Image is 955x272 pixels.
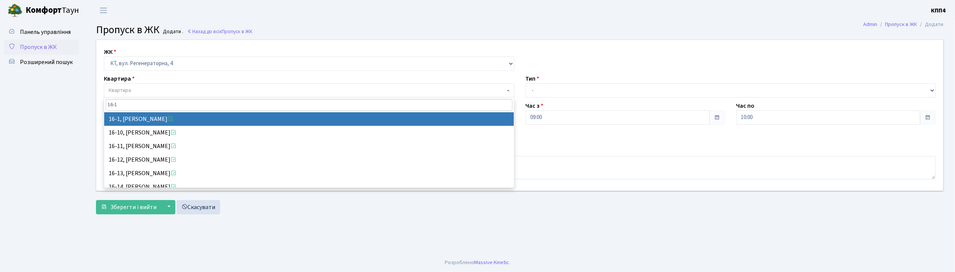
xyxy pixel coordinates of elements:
a: КПП4 [931,6,946,15]
label: ЖК [104,47,116,57]
button: Переключити навігацію [94,4,113,17]
li: 16-10, [PERSON_NAME] [104,126,514,139]
img: logo.png [8,3,23,18]
button: Зберегти і вийти [96,200,161,214]
div: Розроблено . [445,258,510,267]
a: Панель управління [4,24,79,40]
span: Таун [26,4,79,17]
li: 16-11, [PERSON_NAME] [104,139,514,153]
a: Розширений пошук [4,55,79,70]
label: Час по [736,101,755,110]
span: Зберегти і вийти [110,203,157,211]
label: Тип [526,74,540,83]
li: 16-14, [PERSON_NAME] [104,180,514,194]
a: Скасувати [176,200,220,214]
span: Панель управління [20,28,71,36]
label: Час з [526,101,544,110]
li: 16-12, [PERSON_NAME] [104,153,514,167]
span: Квартира [109,87,131,94]
li: 16-13, [PERSON_NAME] [104,167,514,180]
li: Додати [917,20,944,29]
a: Massive Kinetic [474,258,509,266]
a: Пропуск в ЖК [4,40,79,55]
b: Комфорт [26,4,62,16]
label: Квартира [104,74,135,83]
span: Пропуск в ЖК [20,43,57,51]
span: Розширений пошук [20,58,73,66]
nav: breadcrumb [852,17,955,32]
li: 16-1, [PERSON_NAME] [104,112,514,126]
a: Admin [864,20,877,28]
span: Пропуск в ЖК [222,28,252,35]
span: Пропуск в ЖК [96,22,160,37]
small: Додати . [162,29,184,35]
a: Пропуск в ЖК [885,20,917,28]
a: Назад до всіхПропуск в ЖК [187,28,252,35]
